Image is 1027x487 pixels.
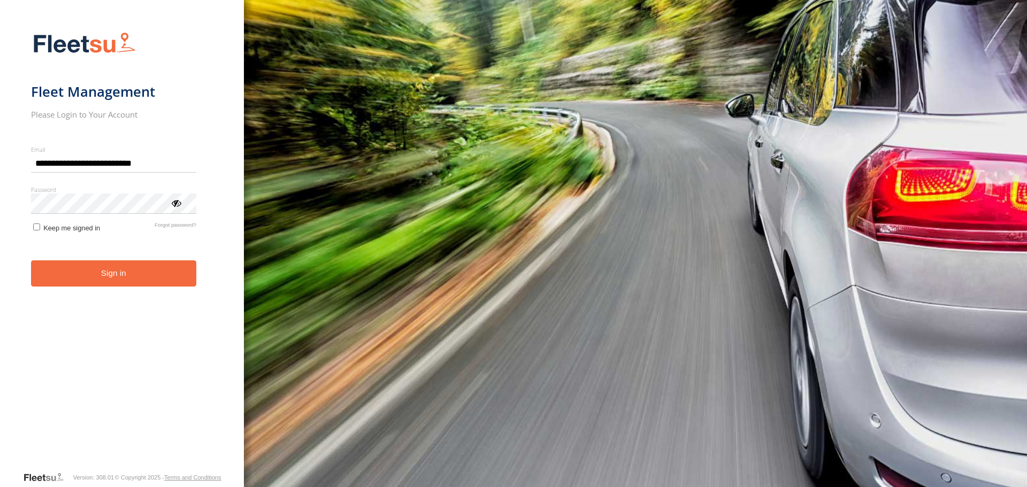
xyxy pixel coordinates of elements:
[31,26,213,471] form: main
[155,222,196,232] a: Forgot password?
[31,145,196,153] label: Email
[31,109,196,120] h2: Please Login to Your Account
[171,197,181,208] div: ViewPassword
[43,224,100,232] span: Keep me signed in
[73,474,114,481] div: Version: 308.01
[31,185,196,194] label: Password
[31,30,138,57] img: Fleetsu
[23,472,72,483] a: Visit our Website
[31,83,196,101] h1: Fleet Management
[164,474,221,481] a: Terms and Conditions
[31,260,196,287] button: Sign in
[33,223,40,230] input: Keep me signed in
[115,474,221,481] div: © Copyright 2025 -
